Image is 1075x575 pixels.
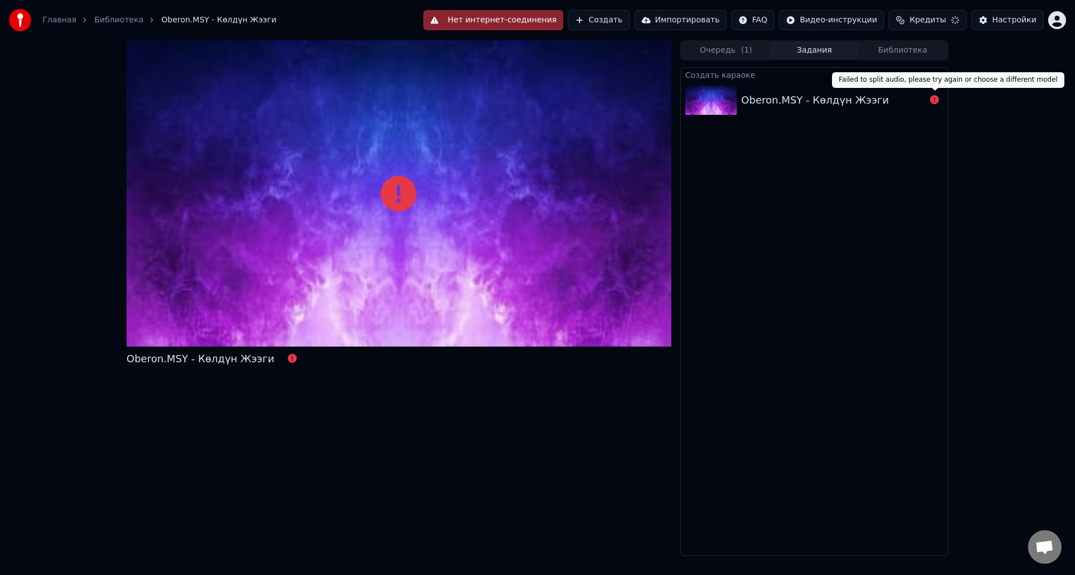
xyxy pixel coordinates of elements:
button: Очередь [682,43,770,59]
div: Открытый чат [1028,530,1062,564]
img: youka [9,9,31,31]
div: Failed to split audio, please try again or choose a different model [832,72,1064,88]
a: Библиотека [94,15,143,26]
span: ( 1 ) [741,45,752,56]
a: Главная [43,15,76,26]
div: Oberon.MSY - Көлдүн Жээги [127,351,274,367]
span: Кредиты [909,15,946,26]
button: Импортировать [634,10,727,30]
button: Библиотека [858,43,947,59]
button: Кредиты [889,10,966,30]
button: Нет интернет-соединения [423,10,564,30]
span: Oberon.MSY - Көлдүн Жээги [161,15,276,26]
nav: breadcrumb [43,15,277,26]
div: Настройки [992,15,1036,26]
button: FAQ [731,10,774,30]
button: Видео-инструкции [779,10,884,30]
button: Задания [770,43,859,59]
button: Настройки [971,10,1044,30]
div: Oberon.MSY - Көлдүн Жээги [741,92,889,108]
button: Создать [568,10,629,30]
div: Создать караоке [681,68,948,81]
